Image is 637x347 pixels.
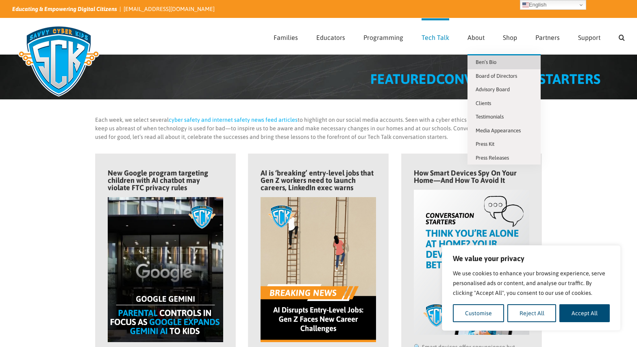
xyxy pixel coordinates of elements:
a: Press Kit [467,137,541,151]
a: Media Appearances [467,124,541,138]
span: Media Appearances [476,127,521,134]
a: Families [274,18,298,54]
a: Programming [363,18,403,54]
p: We value your privacy [453,254,610,264]
a: Tech Talk [422,18,449,54]
a: Educators [316,18,345,54]
span: Ben’s Bio [476,59,496,65]
p: We use cookies to enhance your browsing experience, serve personalised ads or content, and analys... [453,268,610,298]
span: About [467,34,485,41]
a: About [467,18,485,54]
button: Customise [453,304,504,322]
button: Accept All [559,304,610,322]
h4: New Google program targeting children with AI chatbot may violate FTC privacy rules [108,169,224,191]
span: Press Releases [476,155,509,161]
a: [EMAIL_ADDRESS][DOMAIN_NAME] [124,6,215,12]
span: CONVERSATION STARTERS [436,71,600,87]
a: Ben’s Bio [467,55,541,69]
a: Advisory Board [467,83,541,97]
h4: AI is ‘breaking’ entry-level jobs that Gen Z workers need to launch careers, LinkedIn exec warns [261,169,376,191]
button: Reject All [507,304,557,322]
img: 2-scaled.png%7D [261,197,376,342]
a: cyber safety and internet safety news feed articles [169,116,298,123]
a: Search [619,18,625,54]
a: Press Releases [467,151,541,165]
span: Educators [316,34,345,41]
span: Programming [363,34,403,41]
span: Support [578,34,600,41]
a: Testimonials [467,110,541,124]
a: Shop [503,18,517,54]
a: Partners [535,18,560,54]
span: Advisory Board [476,86,510,92]
a: Support [578,18,600,54]
a: Clients [467,97,541,110]
span: Families [274,34,298,41]
a: Board of Directors [467,69,541,83]
img: Savvy Cyber Kids Logo [12,20,105,102]
span: Shop [503,34,517,41]
span: Tech Talk [422,34,449,41]
span: Partners [535,34,560,41]
span: Press Kit [476,141,494,147]
span: FEATURED [370,71,436,87]
img: 1-scaled.png%7D [108,197,224,342]
span: Testimonials [476,114,504,120]
i: Educating & Empowering Digital Citizens [12,6,117,12]
img: en [522,2,529,8]
img: 3-scaled.png%7D [414,190,530,335]
span: Clients [476,100,491,106]
h4: How Smart Devices Spy On Your Home—And How To Avoid It [414,169,530,184]
p: Each week, we select several to highlight on our social media accounts. Seen with a cyber ethics ... [95,116,542,141]
span: Board of Directors [476,73,517,79]
nav: Main Menu [274,18,625,54]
